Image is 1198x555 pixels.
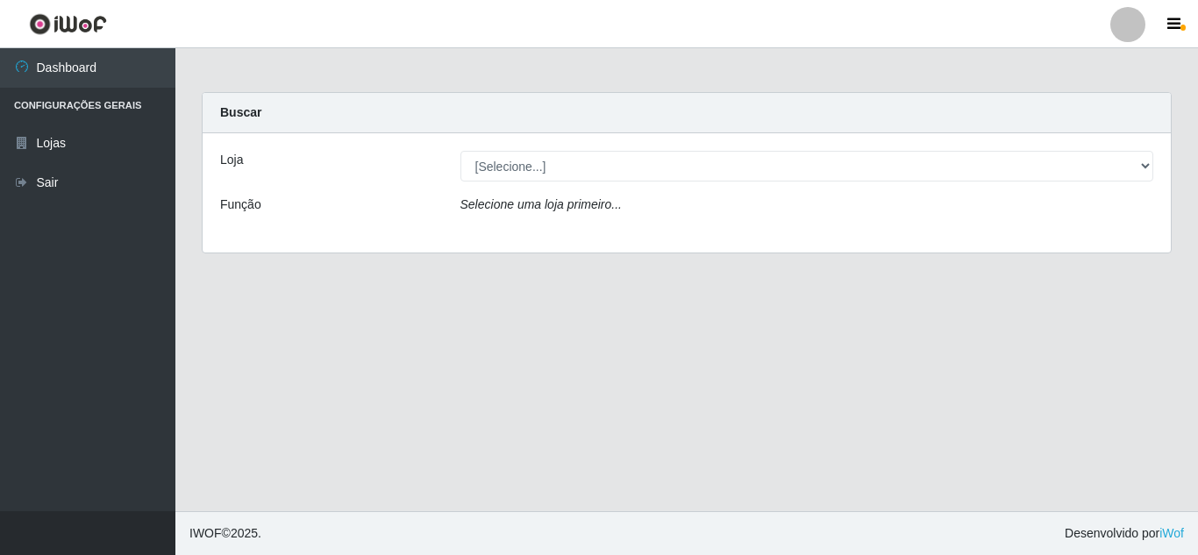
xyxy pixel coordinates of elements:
[460,197,622,211] i: Selecione uma loja primeiro...
[220,151,243,169] label: Loja
[1065,524,1184,543] span: Desenvolvido por
[29,13,107,35] img: CoreUI Logo
[220,196,261,214] label: Função
[189,524,261,543] span: © 2025 .
[1159,526,1184,540] a: iWof
[220,105,261,119] strong: Buscar
[189,526,222,540] span: IWOF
